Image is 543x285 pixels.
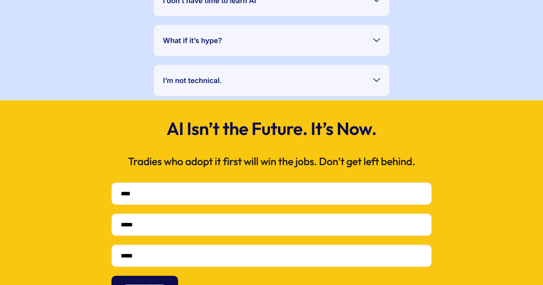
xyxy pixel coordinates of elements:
[9,118,534,139] h2: AI Isn’t the Future. It’s Now.
[103,155,440,168] h3: Tradies who adopt it first will win the jobs. Don’t get left behind.
[163,74,226,87] span: I’m not technical.
[154,25,389,56] a: What if it’s hype?
[163,34,226,47] span: What if it’s hype?
[154,65,389,96] a: I’m not technical.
